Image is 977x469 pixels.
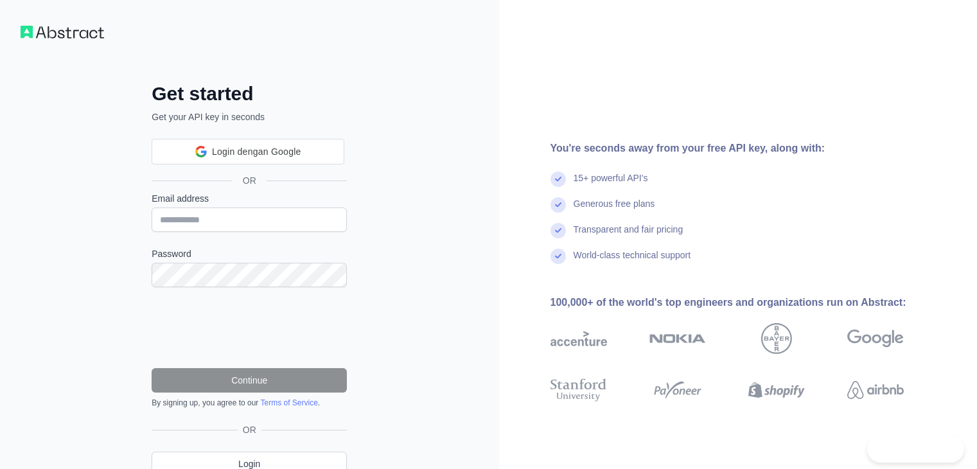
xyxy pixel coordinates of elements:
img: check mark [550,223,566,238]
iframe: Toggle Customer Support [867,436,964,463]
img: payoneer [649,376,706,404]
img: shopify [748,376,805,404]
img: check mark [550,197,566,213]
div: 100,000+ of the world's top engineers and organizations run on Abstract: [550,295,945,310]
span: OR [238,423,261,436]
div: World-class technical support [574,249,691,274]
div: Generous free plans [574,197,655,223]
img: airbnb [847,376,904,404]
div: 15+ powerful API's [574,172,648,197]
img: nokia [649,323,706,354]
img: accenture [550,323,607,354]
p: Get your API key in seconds [152,111,347,123]
img: bayer [761,323,792,354]
h2: Get started [152,82,347,105]
label: Password [152,247,347,260]
div: Transparent and fair pricing [574,223,683,249]
img: Workflow [21,26,104,39]
img: google [847,323,904,354]
a: Terms of Service [260,398,317,407]
img: check mark [550,249,566,264]
button: Continue [152,368,347,393]
span: Login dengan Google [212,145,301,159]
div: You're seconds away from your free API key, along with: [550,141,945,156]
iframe: reCAPTCHA [152,303,347,353]
div: Login dengan Google [152,139,344,164]
img: check mark [550,172,566,187]
img: stanford university [550,376,607,404]
label: Email address [152,192,347,205]
span: OR [233,174,267,187]
div: By signing up, you agree to our . [152,398,347,408]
